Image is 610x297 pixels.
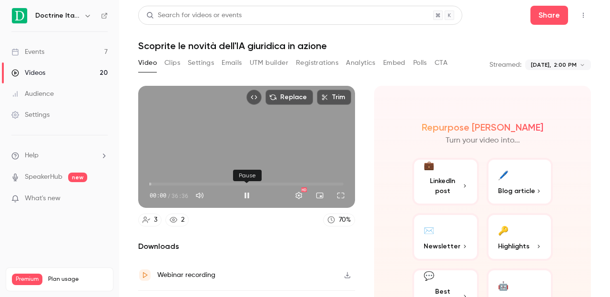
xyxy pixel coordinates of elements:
button: Settings [289,186,308,205]
div: Search for videos or events [146,10,242,20]
h6: Doctrine Italia [35,11,80,20]
span: 00:00 [150,191,166,200]
button: Embed [383,55,406,71]
span: / [167,191,171,200]
button: Trim [317,90,351,105]
button: 🖊️Blog article [487,158,553,205]
div: Pause [233,170,262,181]
button: Video [138,55,157,71]
button: Top Bar Actions [576,8,591,23]
span: 2:00 PM [554,61,577,69]
a: 70% [323,214,355,226]
a: 2 [165,214,189,226]
p: Streamed: [489,60,521,70]
button: 🔑Highlights [487,213,553,261]
div: 2 [181,215,184,225]
span: What's new [25,194,61,204]
div: Audience [11,89,54,99]
h2: Downloads [138,241,355,252]
div: 3 [154,215,157,225]
li: help-dropdown-opener [11,151,108,161]
span: Help [25,151,39,161]
button: CTA [435,55,447,71]
div: Webinar recording [157,269,215,281]
div: 🔑 [498,223,508,237]
a: 3 [138,214,162,226]
div: HD [301,187,307,192]
button: Full screen [331,186,350,205]
span: 36:36 [172,191,188,200]
div: 🖊️ [498,167,508,182]
span: Highlights [498,241,529,251]
button: Settings [188,55,214,71]
h2: Repurpose [PERSON_NAME] [422,122,543,133]
button: Embed video [246,90,262,105]
div: Events [11,47,44,57]
button: Registrations [296,55,338,71]
div: 💼 [424,159,434,172]
span: Blog article [498,186,535,196]
span: Premium [12,274,42,285]
button: Emails [222,55,242,71]
div: 00:00 [150,191,188,200]
button: 💼LinkedIn post [412,158,479,205]
p: Turn your video into... [446,135,520,146]
iframe: Noticeable Trigger [96,195,108,203]
span: Plan usage [48,276,107,283]
span: LinkedIn post [424,176,462,196]
div: Videos [11,68,45,78]
button: Turn on miniplayer [310,186,329,205]
h1: Scoprite le novità dell'IA giuridica in azione [138,40,591,51]
button: UTM builder [250,55,288,71]
a: SpeakerHub [25,172,62,182]
button: Mute [190,186,209,205]
span: new [68,173,87,182]
button: Clips [164,55,180,71]
button: Polls [413,55,427,71]
div: 🤖 [498,278,508,293]
div: 💬 [424,270,434,283]
button: Analytics [346,55,376,71]
button: Share [530,6,568,25]
div: ✉️ [424,223,434,237]
button: Pause [237,186,256,205]
button: ✉️Newsletter [412,213,479,261]
div: 70 % [339,215,351,225]
div: Settings [11,110,50,120]
span: Newsletter [424,241,460,251]
button: Replace [265,90,313,105]
span: [DATE], [531,61,551,69]
img: Doctrine Italia [12,8,27,23]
